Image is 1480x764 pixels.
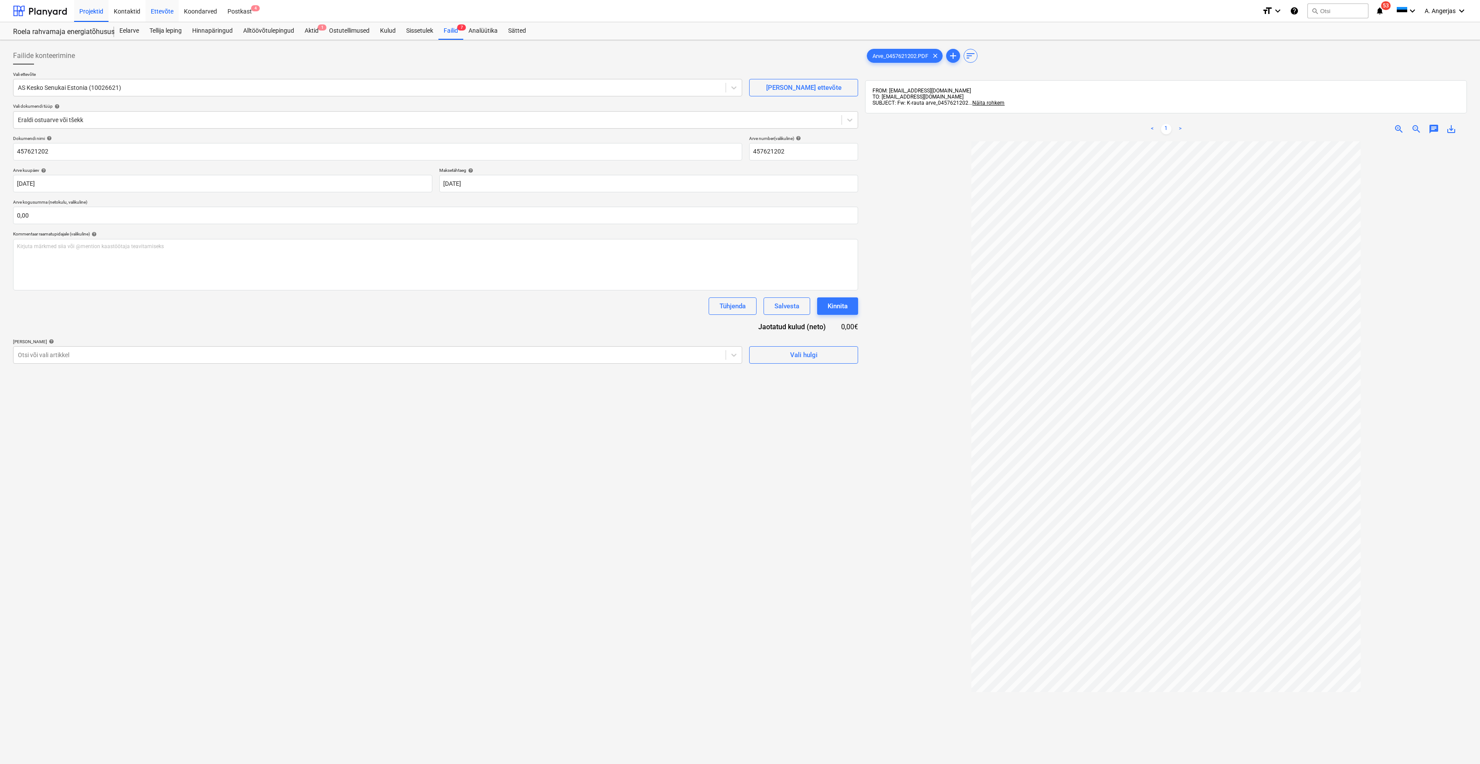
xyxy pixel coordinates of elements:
div: [PERSON_NAME] [13,339,742,344]
a: Hinnapäringud [187,22,238,40]
span: help [466,168,473,173]
input: Tähtaega pole määratud [439,175,859,192]
button: [PERSON_NAME] ettevõte [749,79,858,96]
i: format_size [1262,6,1273,16]
div: Vali dokumendi tüüp [13,103,858,109]
div: Arve kuupäev [13,167,432,173]
span: clear [930,51,940,61]
a: Sissetulek [401,22,438,40]
a: Failid7 [438,22,463,40]
span: SUBJECT: Fw: K-rauta arve_0457621202 [872,100,968,106]
div: Jaotatud kulud (neto) [745,322,840,332]
div: Roela rahvamaja energiatõhususe ehitustööd [ROELA] [13,27,104,37]
input: Dokumendi nimi [13,143,742,160]
p: Vali ettevõte [13,72,742,79]
span: zoom_out [1411,124,1422,134]
span: 4 [251,5,260,11]
div: Arve number (valikuline) [749,136,858,141]
a: Tellija leping [144,22,187,40]
a: Analüütika [463,22,503,40]
i: Abikeskus [1290,6,1299,16]
input: Arve number [749,143,858,160]
div: 0,00€ [840,322,858,332]
span: add [948,51,958,61]
button: Kinnita [817,297,858,315]
div: Maksetähtaeg [439,167,859,173]
div: Kommentaar raamatupidajale (valikuline) [13,231,858,237]
span: zoom_in [1394,124,1404,134]
span: Failide konteerimine [13,51,75,61]
span: 53 [1381,1,1391,10]
span: Näita rohkem [972,100,1005,106]
button: Salvesta [764,297,810,315]
i: keyboard_arrow_down [1456,6,1467,16]
span: 7 [457,24,466,31]
div: Dokumendi nimi [13,136,742,141]
div: Failid [438,22,463,40]
div: Salvesta [774,300,799,312]
input: Arve kogusumma (netokulu, valikuline) [13,207,858,224]
span: 1 [318,24,326,31]
button: Tühjenda [709,297,757,315]
span: help [794,136,801,141]
i: keyboard_arrow_down [1273,6,1283,16]
div: Aktid [299,22,324,40]
span: TO: [EMAIL_ADDRESS][DOMAIN_NAME] [872,94,964,100]
span: Arve_0457621202.PDF [867,53,933,59]
span: save_alt [1446,124,1456,134]
div: Tühjenda [720,300,746,312]
span: ... [968,100,1005,106]
a: Kulud [375,22,401,40]
a: Page 1 is your current page [1161,124,1171,134]
a: Aktid1 [299,22,324,40]
i: keyboard_arrow_down [1407,6,1418,16]
span: help [47,339,54,344]
span: sort [965,51,976,61]
a: Alltöövõtulepingud [238,22,299,40]
span: help [39,168,46,173]
a: Next page [1175,124,1185,134]
span: help [45,136,52,141]
span: FROM: [EMAIL_ADDRESS][DOMAIN_NAME] [872,88,971,94]
a: Eelarve [114,22,144,40]
div: Vali hulgi [790,349,818,361]
a: Previous page [1147,124,1158,134]
span: chat [1429,124,1439,134]
span: search [1311,7,1318,14]
div: [PERSON_NAME] ettevõte [766,82,842,93]
span: help [53,104,60,109]
a: Sätted [503,22,531,40]
input: Arve kuupäeva pole määratud. [13,175,432,192]
div: Arve_0457621202.PDF [867,49,943,63]
a: Ostutellimused [324,22,375,40]
span: A. Angerjas [1425,7,1456,14]
button: Otsi [1307,3,1368,18]
span: help [90,232,97,237]
button: Vali hulgi [749,346,858,364]
div: Kinnita [828,300,848,312]
i: notifications [1375,6,1384,16]
p: Arve kogusumma (netokulu, valikuline) [13,199,858,207]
